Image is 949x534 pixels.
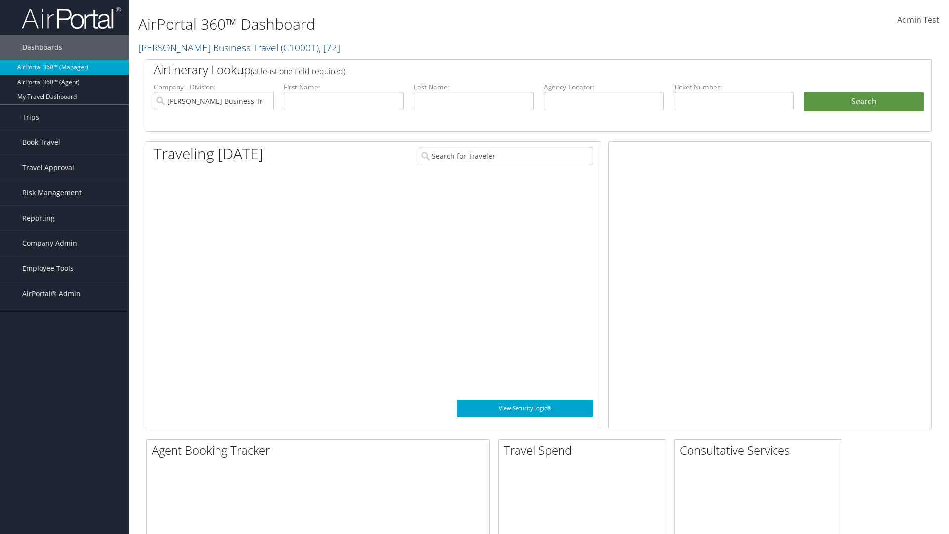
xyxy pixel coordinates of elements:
[284,82,404,92] label: First Name:
[154,82,274,92] label: Company - Division:
[22,180,82,205] span: Risk Management
[22,256,74,281] span: Employee Tools
[152,442,489,459] h2: Agent Booking Tracker
[138,41,340,54] a: [PERSON_NAME] Business Travel
[544,82,664,92] label: Agency Locator:
[22,231,77,256] span: Company Admin
[22,130,60,155] span: Book Travel
[22,105,39,130] span: Trips
[281,41,319,54] span: ( C10001 )
[154,61,859,78] h2: Airtinerary Lookup
[419,147,593,165] input: Search for Traveler
[22,6,121,30] img: airportal-logo.png
[414,82,534,92] label: Last Name:
[22,35,62,60] span: Dashboards
[504,442,666,459] h2: Travel Spend
[680,442,842,459] h2: Consultative Services
[457,400,593,417] a: View SecurityLogic®
[22,281,81,306] span: AirPortal® Admin
[804,92,924,112] button: Search
[138,14,672,35] h1: AirPortal 360™ Dashboard
[897,5,939,36] a: Admin Test
[154,143,263,164] h1: Traveling [DATE]
[674,82,794,92] label: Ticket Number:
[22,206,55,230] span: Reporting
[319,41,340,54] span: , [ 72 ]
[251,66,345,77] span: (at least one field required)
[22,155,74,180] span: Travel Approval
[897,14,939,25] span: Admin Test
